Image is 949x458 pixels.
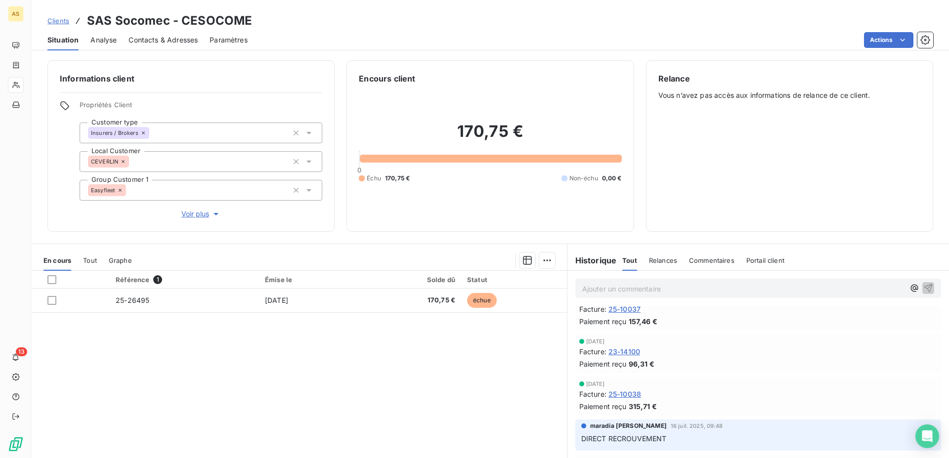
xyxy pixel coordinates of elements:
div: Open Intercom Messenger [915,424,939,448]
span: Graphe [109,256,132,264]
div: Émise le [265,276,353,284]
span: 0 [357,166,361,174]
span: 25-10037 [608,304,641,314]
span: Paiement reçu [579,359,627,369]
span: Situation [47,35,79,45]
span: 157,46 € [629,316,657,327]
span: Échu [367,174,381,183]
input: Ajouter une valeur [129,157,137,166]
span: 1 [153,275,162,284]
h6: Encours client [359,73,415,84]
input: Ajouter une valeur [126,186,134,195]
h2: 170,75 € [359,122,621,151]
span: Paramètres [210,35,248,45]
span: [DATE] [265,296,288,304]
span: Contacts & Adresses [129,35,198,45]
span: échue [467,293,497,308]
input: Ajouter une valeur [149,128,157,137]
span: Analyse [90,35,117,45]
span: 96,31 € [629,359,654,369]
span: 25-10038 [608,389,641,399]
span: 170,75 € [365,295,455,305]
div: Statut [467,276,561,284]
h6: Informations client [60,73,322,84]
span: Non-échu [569,174,598,183]
span: 315,71 € [629,401,657,412]
span: 16 juil. 2025, 09:48 [671,423,723,429]
span: 170,75 € [385,174,410,183]
span: Relances [649,256,677,264]
span: 0,00 € [602,174,622,183]
span: Propriétés Client [80,101,322,115]
span: Facture : [579,346,606,357]
span: DIRECT RECROUVEMENT [581,434,667,443]
img: Logo LeanPay [8,436,24,452]
span: Insurers / Brokers [91,130,138,136]
span: Clients [47,17,69,25]
span: CEVERLIN [91,159,118,165]
span: Commentaires [689,256,734,264]
span: maradia [PERSON_NAME] [590,421,667,430]
h3: SAS Socomec - CESOCOME [87,12,252,30]
span: 13 [16,347,27,356]
span: [DATE] [586,338,605,344]
span: Easyfleet [91,187,115,193]
span: Facture : [579,304,606,314]
span: Tout [83,256,97,264]
h6: Relance [658,73,921,84]
span: [DATE] [586,381,605,387]
span: Facture : [579,389,606,399]
span: En cours [43,256,71,264]
span: Paiement reçu [579,316,627,327]
span: Voir plus [181,209,221,219]
span: 23-14100 [608,346,640,357]
div: Vous n’avez pas accès aux informations de relance de ce client. [658,73,921,219]
div: AS [8,6,24,22]
div: Référence [116,275,253,284]
span: Paiement reçu [579,401,627,412]
span: Portail client [746,256,784,264]
span: Tout [622,256,637,264]
a: Clients [47,16,69,26]
h6: Historique [567,254,617,266]
button: Voir plus [80,208,322,219]
button: Actions [864,32,913,48]
div: Solde dû [365,276,455,284]
span: 25-26495 [116,296,149,304]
